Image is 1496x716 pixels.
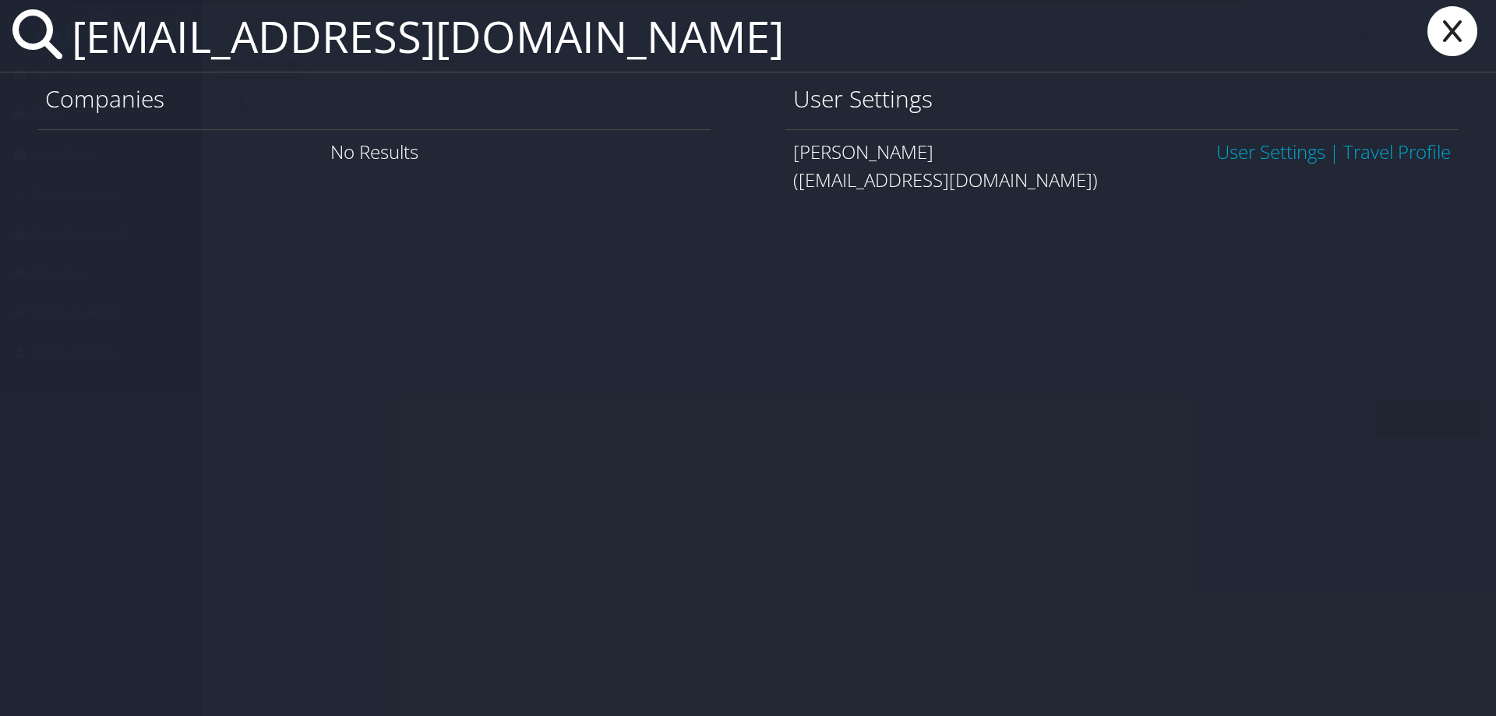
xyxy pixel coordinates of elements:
[793,139,933,164] span: [PERSON_NAME]
[45,83,703,115] h1: Companies
[1325,139,1343,164] span: |
[793,83,1451,115] h1: User Settings
[1216,139,1325,164] a: User Settings
[793,166,1451,194] div: ([EMAIL_ADDRESS][DOMAIN_NAME])
[1343,139,1451,164] a: View OBT Profile
[37,129,711,174] div: No Results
